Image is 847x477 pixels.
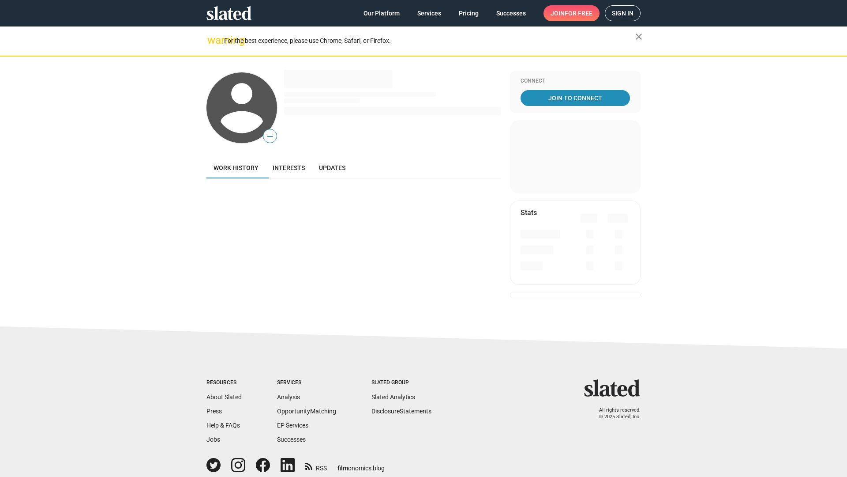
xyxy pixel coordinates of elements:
mat-icon: close [633,31,644,42]
div: For the best experience, please use Chrome, Safari, or Firefox. [224,35,635,47]
span: Join To Connect [522,90,628,106]
span: Join [551,5,592,21]
div: Connect [521,78,630,85]
div: Services [277,379,336,386]
a: Jobs [206,436,220,443]
a: RSS [305,459,327,473]
a: Press [206,408,222,415]
a: OpportunityMatching [277,408,336,415]
span: Pricing [459,5,479,21]
span: Work history [214,164,259,171]
a: Joinfor free [543,5,600,21]
div: Slated Group [371,379,431,386]
span: Services [417,5,441,21]
mat-card-title: Stats [521,208,537,217]
span: — [263,131,277,142]
a: Work history [206,157,266,178]
a: Sign in [605,5,641,21]
a: Updates [312,157,352,178]
a: Help & FAQs [206,422,240,429]
a: Slated Analytics [371,394,415,401]
div: Resources [206,379,242,386]
a: filmonomics blog [337,457,385,473]
a: EP Services [277,422,308,429]
a: Services [410,5,448,21]
span: Our Platform [364,5,400,21]
span: for free [565,5,592,21]
a: Our Platform [356,5,407,21]
span: Interests [273,164,305,171]
mat-icon: warning [207,35,218,45]
span: film [337,465,348,472]
a: Successes [489,5,533,21]
a: Analysis [277,394,300,401]
a: DisclosureStatements [371,408,431,415]
span: Sign in [612,6,633,21]
a: Interests [266,157,312,178]
p: All rights reserved. © 2025 Slated, Inc. [590,407,641,420]
a: Pricing [452,5,486,21]
a: About Slated [206,394,242,401]
span: Updates [319,164,345,171]
a: Join To Connect [521,90,630,106]
a: Successes [277,436,306,443]
span: Successes [496,5,526,21]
